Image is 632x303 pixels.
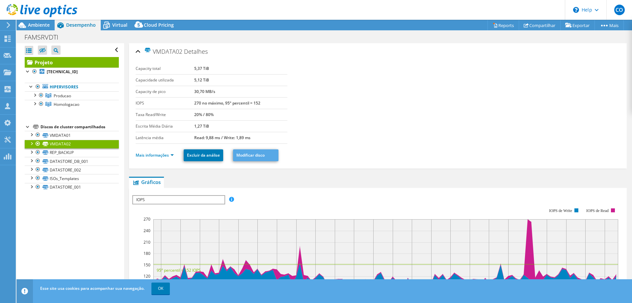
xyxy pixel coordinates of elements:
[157,267,201,273] text: 95° percentil = 152 IOPS
[40,123,119,131] div: Discos de cluster compartilhados
[21,34,68,41] h1: FAMSRVDTI
[28,22,50,28] span: Ambiente
[487,20,519,30] a: Reports
[573,7,579,13] svg: \n
[194,112,214,117] b: 20% / 80%
[136,100,194,106] label: IOPS
[594,20,624,30] a: Mais
[136,152,174,158] a: Mais informações
[40,286,145,291] span: Esse site usa cookies para acompanhar sua navegação.
[194,100,260,106] b: 270 no máximo, 95º percentil = 152
[47,69,78,75] b: [TECHNICAL_ID]
[25,83,119,91] a: Hipervisores
[184,47,208,55] span: Detalhes
[144,251,150,256] text: 180
[136,135,194,141] label: Latência média
[194,66,209,71] b: 5,37 TiB
[25,166,119,174] a: DATASTORE_002
[144,228,150,233] text: 240
[144,262,150,268] text: 150
[233,149,278,161] a: Modificar disco
[194,77,209,83] b: 5,12 TiB
[25,100,119,108] a: Homologacao
[25,183,119,192] a: DATASTORE_001
[136,65,194,72] label: Capacity total
[144,239,150,245] text: 210
[25,148,119,157] a: REP_BACKUP
[144,22,174,28] span: Cloud Pricing
[25,131,119,139] a: VMDATA01
[66,22,96,28] span: Desempenho
[54,93,71,99] span: Producao
[25,57,119,68] a: Projeto
[194,89,215,94] b: 30,70 MB/s
[151,283,170,294] a: OK
[136,111,194,118] label: Taxa Read/Write
[25,68,119,76] a: [TECHNICAL_ID]
[144,273,150,279] text: 120
[184,149,223,161] a: Excluir da análise
[132,179,161,185] span: Gráficos
[519,20,561,30] a: Compartilhar
[560,20,595,30] a: Exportar
[25,91,119,100] a: Producao
[194,123,209,129] b: 1,27 TiB
[144,216,150,222] text: 270
[25,140,119,148] a: VMDATA02
[614,5,625,15] span: CO
[136,123,194,130] label: Escrita Média Diária
[112,22,127,28] span: Virtual
[586,208,609,213] text: IOPS de Read
[144,47,182,55] span: VMDATA02
[136,88,194,95] label: Capacity de pico
[194,135,250,140] b: Read: 9,88 ms / Write: 1,89 ms
[25,157,119,166] a: DATASTORE_DB_001
[549,208,572,213] text: IOPS de Write
[25,174,119,183] a: ISOs_Templates
[133,196,224,204] span: IOPS
[54,102,79,107] span: Homologacao
[136,77,194,83] label: Capacidade utilizada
